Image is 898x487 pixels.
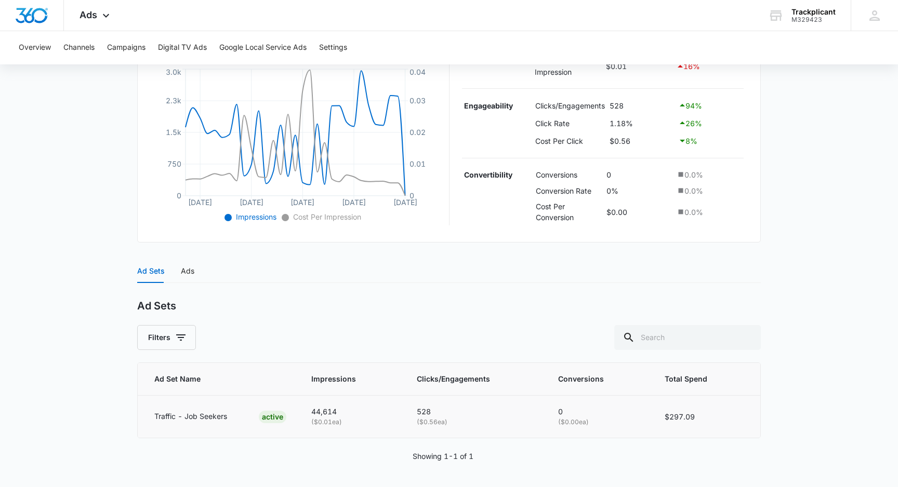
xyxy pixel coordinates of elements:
tspan: 2.3k [166,96,181,105]
tspan: [DATE] [240,198,263,207]
p: 44,614 [311,406,392,417]
span: Conversions [558,373,625,385]
tspan: 3.0k [166,67,181,76]
input: Search [614,325,761,350]
span: Impressions [311,373,377,385]
h2: Ad Sets [137,300,176,313]
td: $0.00 [604,198,674,225]
td: Cost Per Conversion [533,198,604,225]
div: account name [791,8,836,16]
td: 528 [608,97,676,115]
div: Ad Sets [137,265,164,277]
button: Digital TV Ads [158,31,207,64]
td: Click Rate [533,114,608,132]
tspan: [DATE] [342,198,366,207]
button: Campaigns [107,31,146,64]
p: 0 [558,406,640,417]
span: Ad Set Name [154,373,271,385]
button: Google Local Service Ads [219,31,307,64]
tspan: 0.01 [410,159,426,168]
td: $0.01 [603,53,673,80]
div: ACTIVE [259,411,286,423]
tspan: 1.5k [166,128,181,137]
td: Cost Per Impression [532,53,603,80]
tspan: [DATE] [393,198,417,207]
div: 94 % [678,99,742,112]
td: Conversions [533,167,604,183]
div: account id [791,16,836,23]
td: 1.18% [608,114,676,132]
button: Filters [137,325,196,350]
td: 0% [604,183,674,199]
td: 0 [604,167,674,183]
strong: Engageability [464,101,513,110]
div: 0.0 % [676,185,741,196]
td: $0.56 [608,132,676,150]
td: Cost Per Click [533,132,608,150]
td: Clicks/Engagements [533,97,608,115]
div: 0.0 % [676,169,741,180]
button: Overview [19,31,51,64]
div: Ads [181,265,194,277]
tspan: [DATE] [188,198,212,207]
p: 528 [417,406,533,417]
tspan: 0 [410,191,414,200]
p: ( $0.56 ea) [417,417,533,427]
button: Channels [63,31,95,64]
span: Impressions [234,212,276,221]
div: 8 % [678,134,742,147]
p: Traffic - Job Seekers [154,411,227,422]
p: Showing 1-1 of 1 [413,451,473,462]
tspan: [DATE] [290,198,314,207]
span: Total Spend [665,373,729,385]
span: Clicks/Engagements [417,373,518,385]
p: ( $0.00 ea) [558,417,640,427]
strong: Convertibility [464,170,512,179]
div: 26 % [678,117,742,129]
button: Settings [319,31,347,64]
div: 16 % [676,60,741,73]
td: $297.09 [652,396,760,438]
span: Cost Per Impression [291,212,361,221]
tspan: 750 [167,159,181,168]
tspan: 0.04 [410,67,426,76]
td: Conversion Rate [533,183,604,199]
tspan: 0.03 [410,96,426,105]
tspan: 0 [177,191,181,200]
p: ( $0.01 ea) [311,417,392,427]
div: 0.0 % [676,207,741,218]
span: Ads [80,9,97,20]
tspan: 0.02 [410,128,426,137]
